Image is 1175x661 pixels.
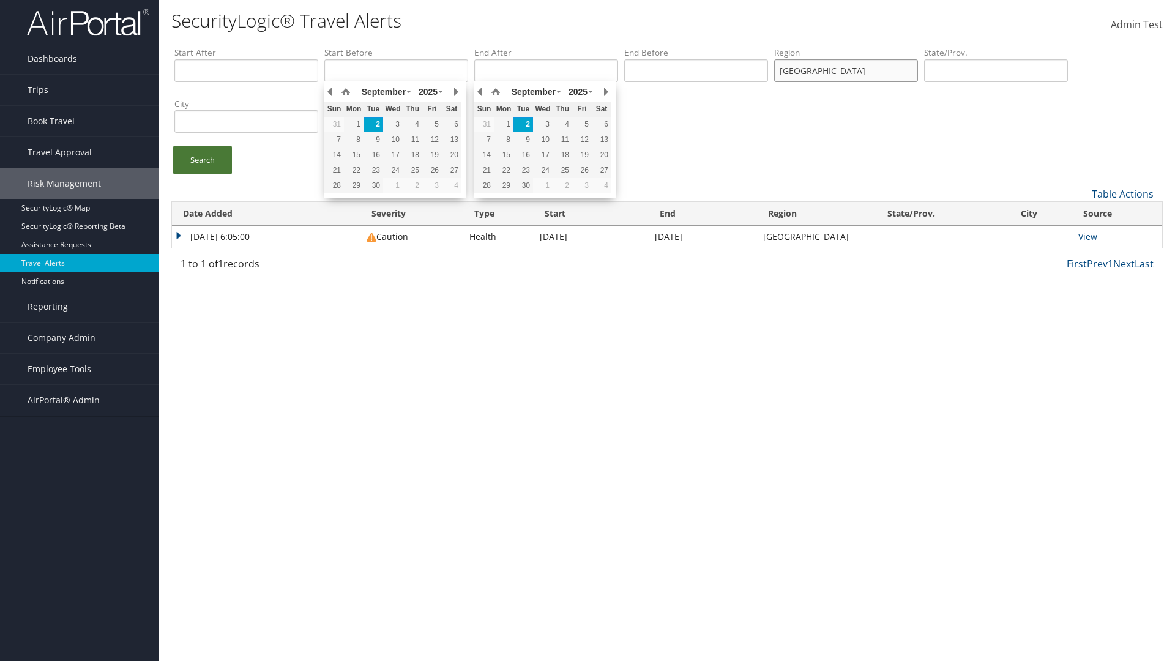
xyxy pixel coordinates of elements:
[362,87,406,97] span: September
[383,180,403,191] div: 1
[344,149,364,160] div: 15
[1135,257,1154,271] a: Last
[553,134,572,145] div: 11
[360,226,463,248] td: Caution
[572,102,592,117] th: Fri
[364,102,383,117] th: Tue
[553,149,572,160] div: 18
[171,8,832,34] h1: SecurityLogic® Travel Alerts
[344,165,364,176] div: 22
[360,202,463,226] th: Severity: activate to sort column ascending
[364,134,383,145] div: 9
[474,134,494,145] div: 7
[572,165,592,176] div: 26
[1111,6,1163,44] a: Admin Test
[28,75,48,105] span: Trips
[383,165,403,176] div: 24
[442,134,461,145] div: 13
[383,119,403,130] div: 3
[403,119,422,130] div: 4
[572,119,592,130] div: 5
[494,180,513,191] div: 29
[572,134,592,145] div: 12
[569,87,587,97] span: 2025
[533,119,553,130] div: 3
[442,180,461,191] div: 4
[383,134,403,145] div: 10
[474,180,494,191] div: 28
[403,165,422,176] div: 25
[649,202,757,226] th: End: activate to sort column ascending
[513,149,533,160] div: 16
[494,119,513,130] div: 1
[324,149,344,160] div: 14
[649,226,757,248] td: [DATE]
[924,47,1068,59] label: State/Prov.
[463,226,534,248] td: Health
[442,165,461,176] div: 27
[1108,257,1113,271] a: 1
[28,43,77,74] span: Dashboards
[324,180,344,191] div: 28
[553,165,572,176] div: 25
[403,149,422,160] div: 18
[592,134,611,145] div: 13
[1092,187,1154,201] a: Table Actions
[1072,202,1162,226] th: Source: activate to sort column ascending
[422,134,442,145] div: 12
[533,134,553,145] div: 10
[592,102,611,117] th: Sat
[324,134,344,145] div: 7
[344,119,364,130] div: 1
[512,87,556,97] span: September
[422,102,442,117] th: Fri
[474,165,494,176] div: 21
[474,47,618,59] label: End After
[364,180,383,191] div: 30
[494,102,513,117] th: Mon
[324,165,344,176] div: 21
[1010,202,1072,226] th: City: activate to sort column ascending
[876,202,1010,226] th: State/Prov.: activate to sort column ascending
[28,106,75,136] span: Book Travel
[1113,257,1135,271] a: Next
[513,102,533,117] th: Tue
[324,47,468,59] label: Start Before
[592,165,611,176] div: 27
[344,134,364,145] div: 8
[474,149,494,160] div: 14
[757,202,876,226] th: Region: activate to sort column ascending
[592,149,611,160] div: 20
[324,102,344,117] th: Sun
[442,119,461,130] div: 6
[1067,257,1087,271] a: First
[28,385,100,416] span: AirPortal® Admin
[344,102,364,117] th: Mon
[533,149,553,160] div: 17
[173,146,232,174] a: Search
[28,291,68,322] span: Reporting
[1111,18,1163,31] span: Admin Test
[364,119,383,130] div: 2
[592,119,611,130] div: 6
[442,102,461,117] th: Sat
[533,102,553,117] th: Wed
[174,47,318,59] label: Start After
[364,165,383,176] div: 23
[494,165,513,176] div: 22
[27,8,149,37] img: airportal-logo.png
[422,119,442,130] div: 5
[218,257,223,271] span: 1
[422,180,442,191] div: 3
[533,165,553,176] div: 24
[474,119,494,130] div: 31
[181,256,410,277] div: 1 to 1 of records
[172,202,360,226] th: Date Added: activate to sort column ascending
[572,180,592,191] div: 3
[534,226,649,248] td: [DATE]
[494,149,513,160] div: 15
[367,233,376,242] img: alert-flat-solid-caution.png
[403,180,422,191] div: 2
[553,102,572,117] th: Thu
[1087,257,1108,271] a: Prev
